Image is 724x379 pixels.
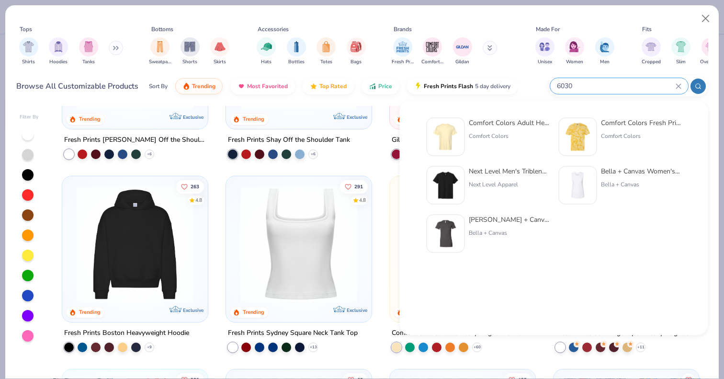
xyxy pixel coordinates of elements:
div: filter for Fresh Prints [392,37,414,66]
div: filter for Skirts [210,37,229,66]
div: Bella + Canvas Women's Jersey Muscle Tank Top [601,166,681,176]
img: Sweatpants Image [155,41,165,52]
span: Women [566,58,583,66]
div: filter for Women [565,37,584,66]
div: filter for Hats [257,37,276,66]
span: Price [378,82,392,90]
img: Slim Image [676,41,686,52]
span: Bottles [288,58,305,66]
div: Fresh Prints San Diego Open Heavyweight Sweatpants [555,327,697,339]
div: Fresh Prints Boston Heavyweight Hoodie [64,327,189,339]
img: Men Image [600,41,610,52]
button: Close [697,10,715,28]
div: Bella + Canvas [469,229,549,237]
button: filter button [49,37,68,66]
div: filter for Unisex [535,37,554,66]
img: 31caab7d-dcf6-460e-8e66-aaee513d0272 [431,219,461,249]
img: Totes Image [321,41,331,52]
span: Men [600,58,610,66]
span: Shorts [182,58,197,66]
div: Tops [20,25,32,34]
span: 263 [191,184,200,189]
img: 284e3bdb-833f-4f21-a3b0-720291adcbd9 [431,122,461,152]
div: Fresh Prints [PERSON_NAME] Off the Shoulder Top [64,134,206,146]
img: Cropped Image [645,41,656,52]
button: Like [177,180,204,193]
span: + 6 [311,151,316,157]
span: Tanks [82,58,95,66]
img: most_fav.gif [238,82,245,90]
button: filter button [595,37,614,66]
img: TopRated.gif [310,82,317,90]
button: filter button [565,37,584,66]
div: filter for Tanks [79,37,98,66]
img: Women Image [569,41,580,52]
span: Exclusive [347,114,367,120]
div: filter for Slim [671,37,690,66]
span: 5 day delivery [475,81,510,92]
span: Gildan [455,58,469,66]
div: Next Level Men's Triblend Crew [469,166,549,176]
span: Sweatpants [149,58,171,66]
button: filter button [257,37,276,66]
span: Skirts [214,58,226,66]
span: Totes [320,58,332,66]
span: Bags [351,58,362,66]
button: filter button [347,37,366,66]
button: Trending [175,78,223,94]
span: Most Favorited [247,82,288,90]
div: Brands [394,25,412,34]
div: Next Level Apparel [469,180,549,189]
input: Try "T-Shirt" [556,80,676,92]
button: Most Favorited [230,78,295,94]
span: Exclusive [347,307,367,313]
img: Shorts Image [184,41,195,52]
div: Comfort Colors Fresh Prints x Comfort Colors Pocket Tee [601,118,681,128]
div: Made For [536,25,560,34]
button: filter button [421,37,443,66]
button: filter button [535,37,554,66]
div: filter for Totes [317,37,336,66]
button: filter button [453,37,472,66]
div: 4.8 [196,196,203,204]
img: Bags Image [351,41,361,52]
div: filter for Shorts [181,37,200,66]
div: Filter By [20,114,39,121]
span: Hats [261,58,271,66]
img: trending.gif [182,82,190,90]
img: Fresh Prints Image [396,40,410,54]
button: Like [340,180,368,193]
span: Fresh Prints Flash [424,82,473,90]
button: filter button [19,37,38,66]
span: + 60 [473,344,480,350]
button: filter button [700,37,722,66]
span: + 11 [637,344,644,350]
span: Hoodies [49,58,68,66]
div: filter for Shirts [19,37,38,66]
span: Shirts [22,58,35,66]
button: filter button [671,37,690,66]
div: Fits [642,25,652,34]
img: Bottles Image [291,41,302,52]
div: filter for Hoodies [49,37,68,66]
span: + 13 [310,344,317,350]
button: filter button [210,37,229,66]
div: Comfort Colors Adult Heavyweight RS Pocket T-Shirt [469,118,549,128]
img: Gildan Image [455,40,470,54]
div: filter for Bags [347,37,366,66]
div: filter for Cropped [642,37,661,66]
span: Trending [192,82,215,90]
div: Comfort Colors [469,132,549,140]
span: Slim [676,58,686,66]
button: Fresh Prints Flash5 day delivery [407,78,518,94]
button: filter button [149,37,171,66]
div: Sort By [149,82,168,91]
img: flash.gif [414,82,422,90]
span: Fresh Prints [392,58,414,66]
div: 4.8 [359,196,366,204]
span: + 6 [147,151,152,157]
span: Exclusive [183,114,204,120]
img: Hats Image [261,41,272,52]
div: filter for Men [595,37,614,66]
img: 63ed7c8a-03b3-4701-9f69-be4b1adc9c5f [362,186,488,303]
